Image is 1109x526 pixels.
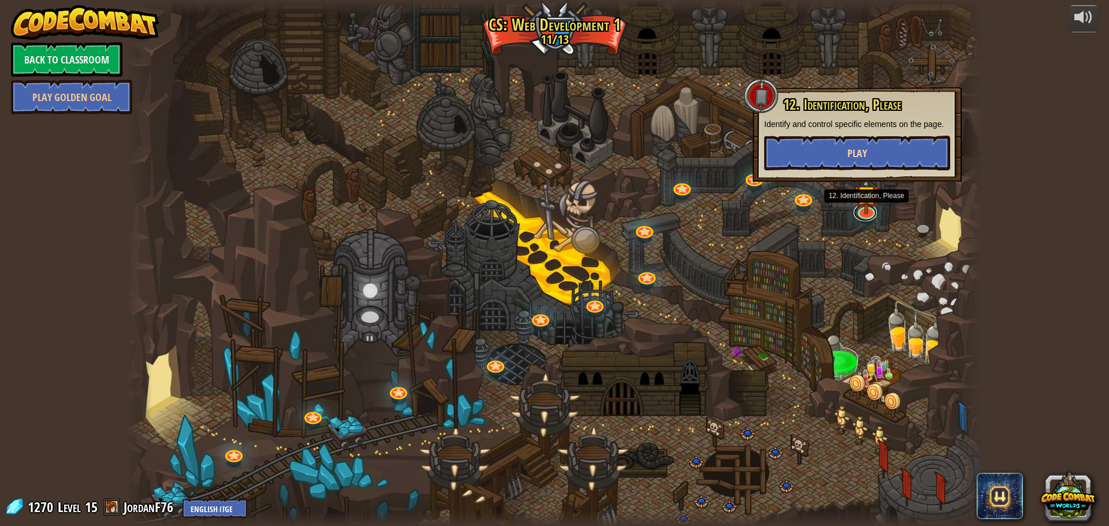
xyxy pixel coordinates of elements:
button: Adjust volume [1069,5,1098,32]
span: Play [847,146,867,161]
span: 12. Identification, Please [783,95,901,114]
span: Level [58,498,81,517]
a: JordanF76 [124,498,177,516]
a: Play Golden Goal [11,80,132,114]
span: 15 [85,498,98,516]
a: Back to Classroom [11,42,122,77]
span: 1270 [28,498,57,516]
img: CodeCombat - Learn how to code by playing a game [11,5,159,40]
img: level-banner-started.png [855,174,878,214]
button: Play [764,136,950,170]
p: Identify and control specific elements on the page. [764,118,950,130]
